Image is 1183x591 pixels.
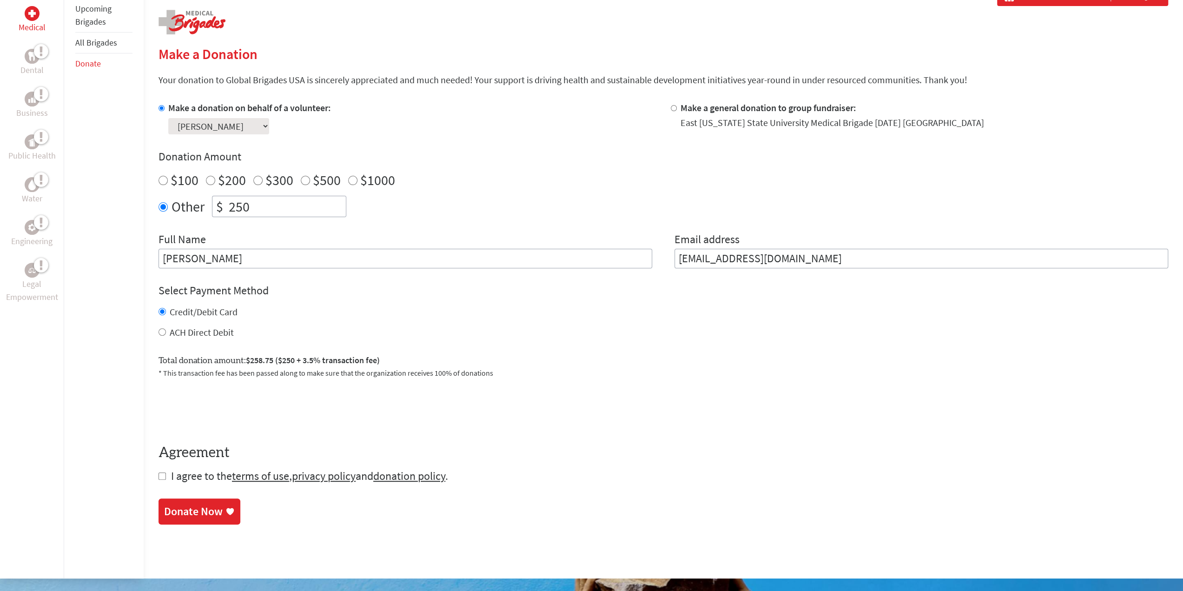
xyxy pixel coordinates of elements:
a: BusinessBusiness [16,92,48,120]
p: * This transaction fee has been passed along to make sure that the organization receives 100% of ... [159,367,1168,379]
img: Medical [28,10,36,17]
div: Legal Empowerment [25,263,40,278]
a: All Brigades [75,37,117,48]
div: Medical [25,6,40,21]
li: Donate [75,53,132,74]
span: I agree to the , and . [171,469,448,483]
p: Your donation to Global Brigades USA is sincerely appreciated and much needed! Your support is dr... [159,73,1168,86]
input: Your Email [674,249,1168,268]
a: Legal EmpowermentLegal Empowerment [2,263,62,304]
img: Engineering [28,224,36,231]
p: Legal Empowerment [2,278,62,304]
h4: Agreement [159,445,1168,461]
label: ACH Direct Debit [170,326,234,338]
label: Full Name [159,232,206,249]
div: Engineering [25,220,40,235]
a: EngineeringEngineering [11,220,53,248]
p: Engineering [11,235,53,248]
a: Upcoming Brigades [75,3,112,27]
label: $1000 [360,171,395,189]
label: Credit/Debit Card [170,306,238,318]
label: Make a general donation to group fundraiser: [681,102,856,113]
h4: Select Payment Method [159,283,1168,298]
div: Public Health [25,134,40,149]
label: $100 [171,171,198,189]
img: logo-medical.png [159,10,225,34]
label: $300 [265,171,293,189]
li: All Brigades [75,33,132,53]
label: Make a donation on behalf of a volunteer: [168,102,331,113]
h2: Make a Donation [159,46,1168,62]
img: Public Health [28,137,36,146]
div: $ [212,196,227,217]
iframe: reCAPTCHA [159,390,300,426]
label: Total donation amount: [159,354,380,367]
p: Water [22,192,42,205]
div: Donate Now [164,504,223,519]
img: Dental [28,52,36,60]
label: Other [172,196,205,217]
a: terms of use [232,469,289,483]
a: Donate [75,58,101,69]
p: Medical [19,21,46,34]
p: Dental [20,64,44,77]
p: Public Health [8,149,56,162]
img: Legal Empowerment [28,267,36,273]
input: Enter Amount [227,196,346,217]
a: Public HealthPublic Health [8,134,56,162]
input: Enter Full Name [159,249,652,268]
div: Water [25,177,40,192]
a: WaterWater [22,177,42,205]
h4: Donation Amount [159,149,1168,164]
div: East [US_STATE] State University Medical Brigade [DATE] [GEOGRAPHIC_DATA] [681,116,984,129]
div: Business [25,92,40,106]
img: Business [28,95,36,103]
a: MedicalMedical [19,6,46,34]
label: Email address [674,232,740,249]
label: $200 [218,171,246,189]
label: $500 [313,171,341,189]
span: $258.75 ($250 + 3.5% transaction fee) [246,355,380,365]
a: privacy policy [292,469,356,483]
a: Donate Now [159,498,240,525]
a: donation policy [373,469,445,483]
img: Water [28,179,36,190]
p: Business [16,106,48,120]
a: DentalDental [20,49,44,77]
div: Dental [25,49,40,64]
